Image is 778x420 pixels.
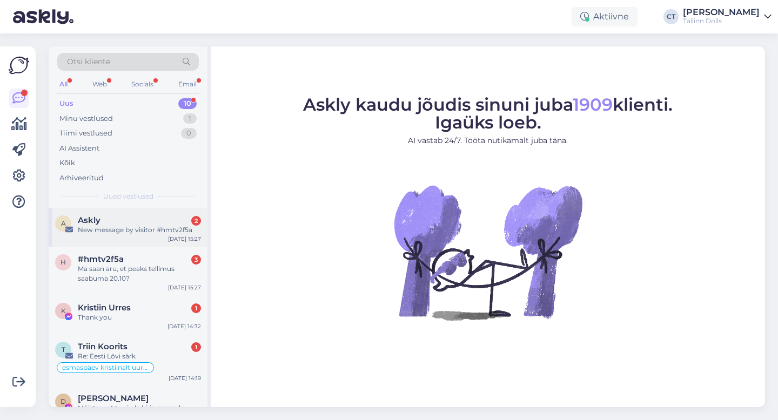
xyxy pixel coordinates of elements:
[168,283,201,292] div: [DATE] 15:27
[57,77,70,91] div: All
[78,254,124,264] span: #hmtv2f5a
[169,374,201,382] div: [DATE] 14:19
[59,128,112,139] div: Tiimi vestlused
[191,255,201,265] div: 3
[61,258,66,266] span: h
[67,56,110,67] span: Otsi kliente
[683,8,760,17] div: [PERSON_NAME]
[168,235,201,243] div: [DATE] 15:27
[62,346,65,354] span: T
[78,313,201,322] div: Thank you
[191,216,201,226] div: 2
[78,351,201,361] div: Re: Eesti Lõvi särk
[167,322,201,330] div: [DATE] 14:32
[61,307,66,315] span: K
[61,397,66,405] span: D
[191,342,201,352] div: 1
[191,303,201,313] div: 1
[78,303,131,313] span: Kristiin Urres
[303,135,673,146] p: AI vastab 24/7. Tööta nutikamalt juba täna.
[59,158,75,168] div: Kõik
[61,219,66,227] span: A
[9,55,29,76] img: Askly Logo
[59,98,73,109] div: Uus
[391,155,585,349] img: No Chat active
[572,7,638,26] div: Aktiivne
[303,94,673,133] span: Askly kaudu jõudis sinuni juba klienti. Igaüks loeb.
[62,364,149,371] span: esmaspäev kristiinalt uurida
[78,264,201,283] div: Ma saan aru, et peaks tellimus saabuma 20.10?
[103,192,153,201] span: Uued vestlused
[78,394,149,403] span: Deily Tatar
[183,113,197,124] div: 1
[683,8,772,25] a: [PERSON_NAME]Tallinn Dolls
[181,128,197,139] div: 0
[59,173,104,184] div: Arhiveeritud
[59,143,99,154] div: AI Assistent
[683,17,760,25] div: Tallinn Dolls
[178,98,197,109] div: 10
[663,9,679,24] div: CT
[78,342,128,351] span: Triin Koorits
[573,94,613,115] span: 1909
[78,215,100,225] span: Askly
[59,113,113,124] div: Minu vestlused
[78,225,201,235] div: New message by visitor #hmtv2f5a
[90,77,109,91] div: Web
[176,77,199,91] div: Email
[129,77,156,91] div: Socials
